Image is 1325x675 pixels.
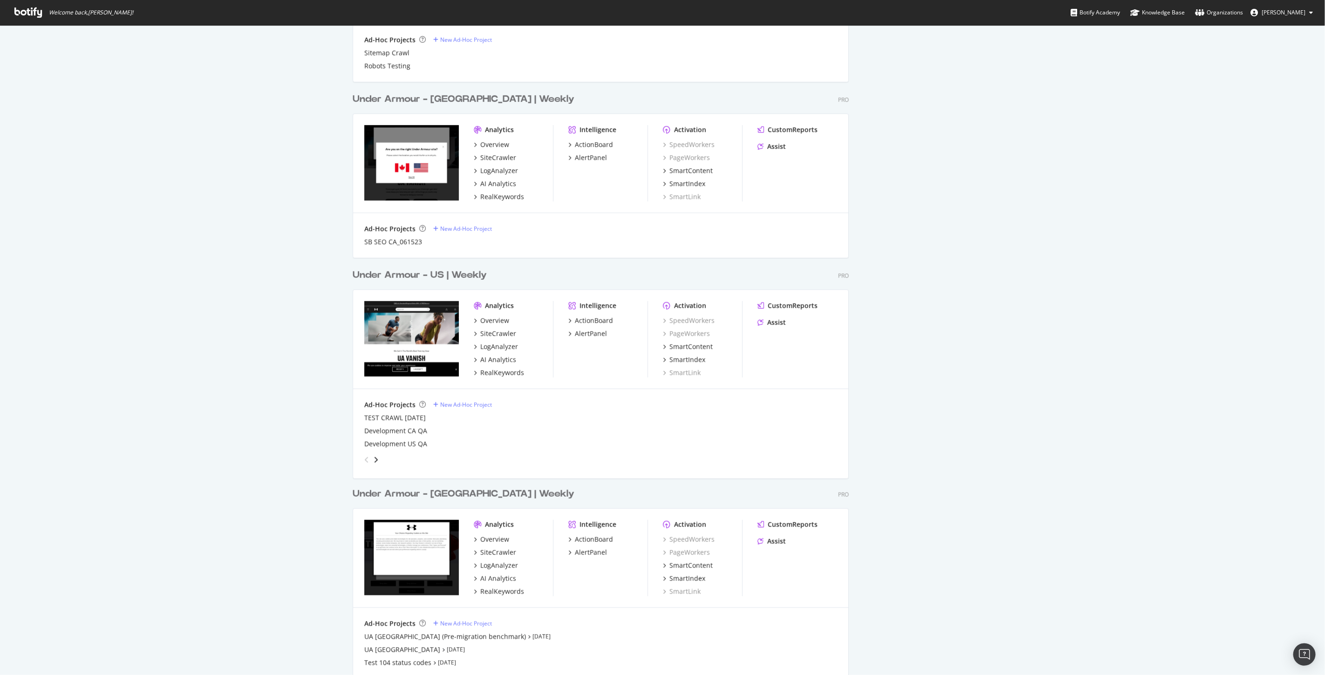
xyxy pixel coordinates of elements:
[663,574,705,583] a: SmartIndex
[669,355,705,364] div: SmartIndex
[838,491,849,499] div: Pro
[663,316,715,325] a: SpeedWorkers
[364,413,426,423] a: TEST CRAWL [DATE]
[575,316,613,325] div: ActionBoard
[447,646,465,654] a: [DATE]
[364,224,416,234] div: Ad-Hoc Projects
[364,301,459,377] img: www.underarmour.com/en-us
[575,535,613,544] div: ActionBoard
[663,140,715,149] a: SpeedWorkers
[1243,5,1320,20] button: [PERSON_NAME]
[480,153,516,162] div: SiteCrawler
[474,535,509,544] a: Overview
[438,659,456,667] a: [DATE]
[480,166,518,175] div: LogAnalyzer
[568,316,613,325] a: ActionBoard
[485,301,514,310] div: Analytics
[758,301,818,310] a: CustomReports
[674,125,706,135] div: Activation
[663,548,710,557] div: PageWorkers
[364,619,416,628] div: Ad-Hoc Projects
[575,329,607,338] div: AlertPanel
[575,140,613,149] div: ActionBoard
[669,166,713,175] div: SmartContent
[49,9,133,16] span: Welcome back, [PERSON_NAME] !
[768,125,818,135] div: CustomReports
[663,166,713,175] a: SmartContent
[674,301,706,310] div: Activation
[480,179,516,189] div: AI Analytics
[568,535,613,544] a: ActionBoard
[480,574,516,583] div: AI Analytics
[663,587,701,596] a: SmartLink
[474,574,516,583] a: AI Analytics
[480,548,516,557] div: SiteCrawler
[364,645,440,655] a: UA [GEOGRAPHIC_DATA]
[663,368,701,378] a: SmartLink
[353,269,487,282] div: Under Armour - US | Weekly
[440,620,492,628] div: New Ad-Hoc Project
[669,561,713,570] div: SmartContent
[364,61,410,71] a: Robots Testing
[1293,643,1316,666] div: Open Intercom Messenger
[440,225,492,233] div: New Ad-Hoc Project
[568,548,607,557] a: AlertPanel
[758,125,818,135] a: CustomReports
[364,658,431,668] div: Test 104 status codes
[575,153,607,162] div: AlertPanel
[758,142,786,151] a: Assist
[474,316,509,325] a: Overview
[568,153,607,162] a: AlertPanel
[480,535,509,544] div: Overview
[480,355,516,364] div: AI Analytics
[364,520,459,595] img: www.underarmour.co.uk
[480,368,524,378] div: RealKeywords
[433,620,492,628] a: New Ad-Hoc Project
[433,36,492,44] a: New Ad-Hoc Project
[474,179,516,189] a: AI Analytics
[474,153,516,162] a: SiteCrawler
[364,125,459,201] img: www.underarmour.ca/en-ca
[440,36,492,44] div: New Ad-Hoc Project
[474,587,524,596] a: RealKeywords
[485,520,514,529] div: Analytics
[663,192,701,202] a: SmartLink
[663,561,713,570] a: SmartContent
[838,272,849,280] div: Pro
[580,301,616,310] div: Intelligence
[433,401,492,409] a: New Ad-Hoc Project
[663,179,705,189] a: SmartIndex
[474,355,516,364] a: AI Analytics
[674,520,706,529] div: Activation
[663,355,705,364] a: SmartIndex
[485,125,514,135] div: Analytics
[364,439,427,449] a: Development US QA
[364,426,427,436] a: Development CA QA
[767,318,786,327] div: Assist
[480,192,524,202] div: RealKeywords
[364,48,410,58] a: Sitemap Crawl
[568,329,607,338] a: AlertPanel
[669,342,713,351] div: SmartContent
[480,140,509,149] div: Overview
[440,401,492,409] div: New Ad-Hoc Project
[480,316,509,325] div: Overview
[474,561,518,570] a: LogAnalyzer
[663,153,710,162] div: PageWorkers
[768,301,818,310] div: CustomReports
[669,574,705,583] div: SmartIndex
[474,166,518,175] a: LogAnalyzer
[364,237,422,247] a: SB SEO CA_061523
[575,548,607,557] div: AlertPanel
[474,548,516,557] a: SiteCrawler
[580,125,616,135] div: Intelligence
[768,520,818,529] div: CustomReports
[353,487,578,501] a: Under Armour - [GEOGRAPHIC_DATA] | Weekly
